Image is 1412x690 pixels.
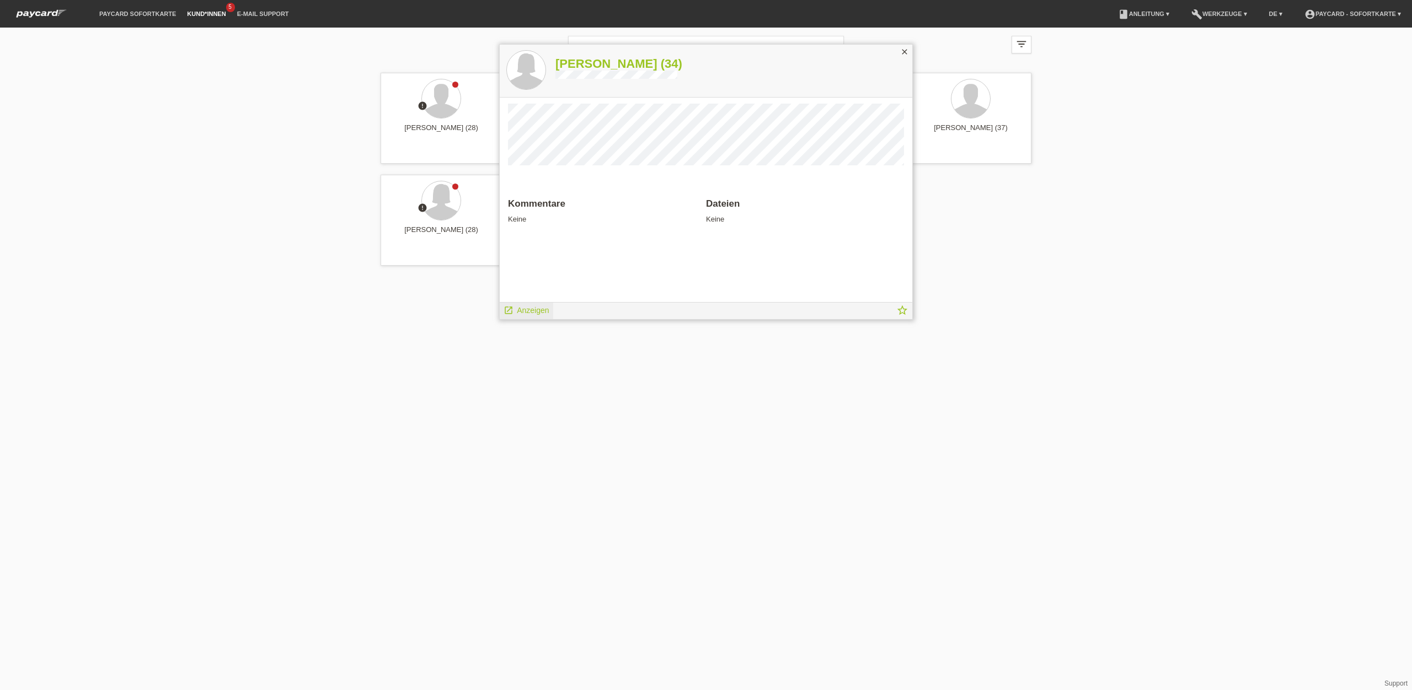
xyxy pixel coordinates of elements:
i: book [1118,9,1129,20]
a: E-Mail Support [232,10,295,17]
input: Suche... [568,36,844,62]
div: [PERSON_NAME] (37) [919,123,1023,141]
div: Zurückgewiesen [418,203,427,214]
i: filter_list [1015,38,1028,50]
i: star_border [896,304,908,316]
i: close [900,47,909,56]
h2: Kommentare [508,198,698,215]
a: bookAnleitung ▾ [1113,10,1175,17]
div: [PERSON_NAME] (28) [389,123,493,141]
i: build [1191,9,1202,20]
a: launch Anzeigen [504,303,549,316]
i: error [418,203,427,213]
a: Kund*innen [181,10,231,17]
a: account_circlepaycard - Sofortkarte ▾ [1299,10,1406,17]
i: error [418,101,427,111]
a: DE ▾ [1264,10,1288,17]
h2: Dateien [706,198,904,215]
i: launch [504,305,514,315]
span: 5 [226,3,235,12]
a: star_border [896,305,908,319]
a: buildWerkzeuge ▾ [1186,10,1253,17]
i: account_circle [1304,9,1315,20]
div: Keine [706,198,904,223]
div: Keine [508,198,698,223]
div: [PERSON_NAME] (28) [389,225,493,243]
div: Zurückgewiesen [418,101,427,112]
a: [PERSON_NAME] (34) [555,57,682,71]
a: paycard Sofortkarte [11,13,72,21]
span: Anzeigen [517,306,549,315]
a: paycard Sofortkarte [94,10,181,17]
img: paycard Sofortkarte [11,8,72,19]
a: Support [1384,680,1408,687]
